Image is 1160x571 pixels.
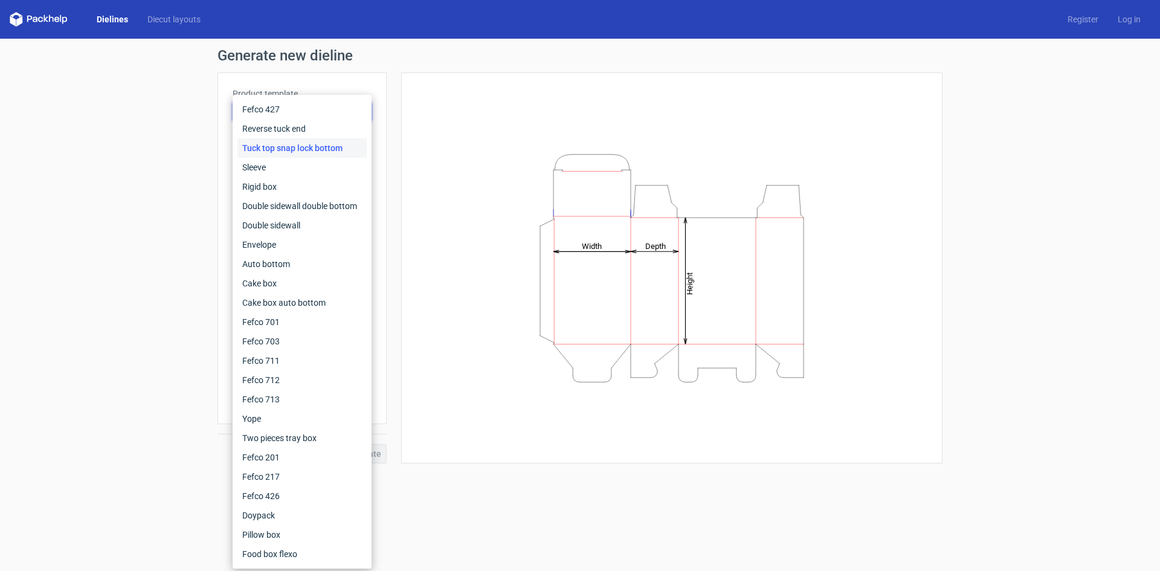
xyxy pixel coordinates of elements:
[237,254,367,274] div: Auto bottom
[237,525,367,544] div: Pillow box
[237,177,367,196] div: Rigid box
[645,241,666,250] tspan: Depth
[1108,13,1150,25] a: Log in
[233,88,372,100] label: Product template
[237,138,367,158] div: Tuck top snap lock bottom
[217,48,942,63] h1: Generate new dieline
[237,351,367,370] div: Fefco 711
[1058,13,1108,25] a: Register
[237,216,367,235] div: Double sidewall
[237,158,367,177] div: Sleeve
[237,235,367,254] div: Envelope
[237,486,367,506] div: Fefco 426
[582,241,602,250] tspan: Width
[237,332,367,351] div: Fefco 703
[237,370,367,390] div: Fefco 712
[237,428,367,448] div: Two pieces tray box
[237,274,367,293] div: Cake box
[237,506,367,525] div: Doypack
[237,312,367,332] div: Fefco 701
[237,196,367,216] div: Double sidewall double bottom
[685,272,694,294] tspan: Height
[237,467,367,486] div: Fefco 217
[237,544,367,564] div: Food box flexo
[237,390,367,409] div: Fefco 713
[237,100,367,119] div: Fefco 427
[138,13,210,25] a: Diecut layouts
[237,293,367,312] div: Cake box auto bottom
[237,448,367,467] div: Fefco 201
[87,13,138,25] a: Dielines
[237,409,367,428] div: Yope
[237,119,367,138] div: Reverse tuck end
